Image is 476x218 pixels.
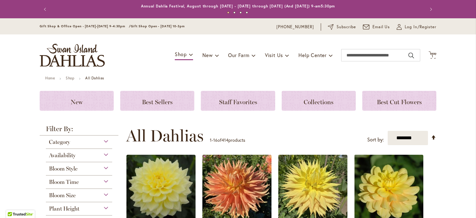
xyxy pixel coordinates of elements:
[240,11,242,14] button: 3 of 4
[45,76,55,80] a: Home
[141,4,335,8] a: Annual Dahlia Festival, August through [DATE] - [DATE] through [DATE] (And [DATE]) 9-am5:30pm
[40,3,52,16] button: Previous
[298,52,327,58] span: Help Center
[71,98,83,106] span: New
[126,127,204,145] span: All Dahlias
[227,11,229,14] button: 1 of 4
[432,54,433,58] span: 1
[328,24,356,30] a: Subscribe
[66,76,74,80] a: Shop
[424,3,436,16] button: Next
[265,52,283,58] span: Visit Us
[337,24,356,30] span: Subscribe
[222,137,228,143] span: 414
[40,91,114,111] a: New
[219,98,257,106] span: Staff Favorites
[40,24,131,28] span: Gift Shop & Office Open - [DATE]-[DATE] 9-4:30pm /
[362,91,436,111] a: Best Cut Flowers
[49,139,70,145] span: Category
[40,44,105,67] a: store logo
[142,98,173,106] span: Best Sellers
[175,51,187,57] span: Shop
[120,91,194,111] a: Best Sellers
[367,134,384,145] label: Sort by:
[228,52,249,58] span: Our Farm
[213,137,218,143] span: 16
[429,51,436,60] button: 1
[282,91,356,111] a: Collections
[377,98,422,106] span: Best Cut Flowers
[49,152,76,159] span: Availability
[40,126,118,136] strong: Filter By:
[276,24,314,30] a: [PHONE_NUMBER]
[49,179,79,185] span: Bloom Time
[85,76,104,80] strong: All Dahlias
[49,165,77,172] span: Bloom Style
[210,135,245,145] p: - of products
[304,98,333,106] span: Collections
[233,11,236,14] button: 2 of 4
[246,11,248,14] button: 4 of 4
[49,192,76,199] span: Bloom Size
[363,24,390,30] a: Email Us
[397,24,436,30] a: Log In/Register
[49,205,79,212] span: Plant Height
[131,24,185,28] span: Gift Shop Open - [DATE] 10-3pm
[201,91,275,111] a: Staff Favorites
[202,52,213,58] span: New
[372,24,390,30] span: Email Us
[405,24,436,30] span: Log In/Register
[210,137,212,143] span: 1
